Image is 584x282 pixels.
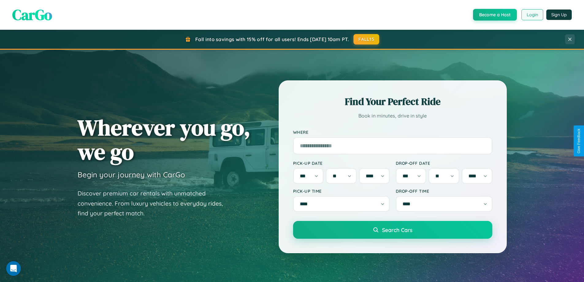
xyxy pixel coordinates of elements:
button: Sign Up [546,10,572,20]
h2: Find Your Perfect Ride [293,95,492,108]
label: Where [293,129,492,135]
div: Give Feedback [577,129,581,153]
label: Drop-off Time [396,188,492,194]
p: Discover premium car rentals with unmatched convenience. From luxury vehicles to everyday rides, ... [78,188,231,218]
iframe: Intercom live chat [6,261,21,276]
label: Drop-off Date [396,160,492,166]
span: Search Cars [382,226,412,233]
button: Login [521,9,543,20]
span: CarGo [12,5,52,25]
button: Search Cars [293,221,492,239]
p: Book in minutes, drive in style [293,111,492,120]
span: Fall into savings with 15% off for all users! Ends [DATE] 10am PT. [195,36,349,42]
h1: Wherever you go, we go [78,115,250,164]
label: Pick-up Time [293,188,390,194]
h3: Begin your journey with CarGo [78,170,185,179]
button: Become a Host [473,9,517,21]
label: Pick-up Date [293,160,390,166]
button: FALL15 [353,34,379,44]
